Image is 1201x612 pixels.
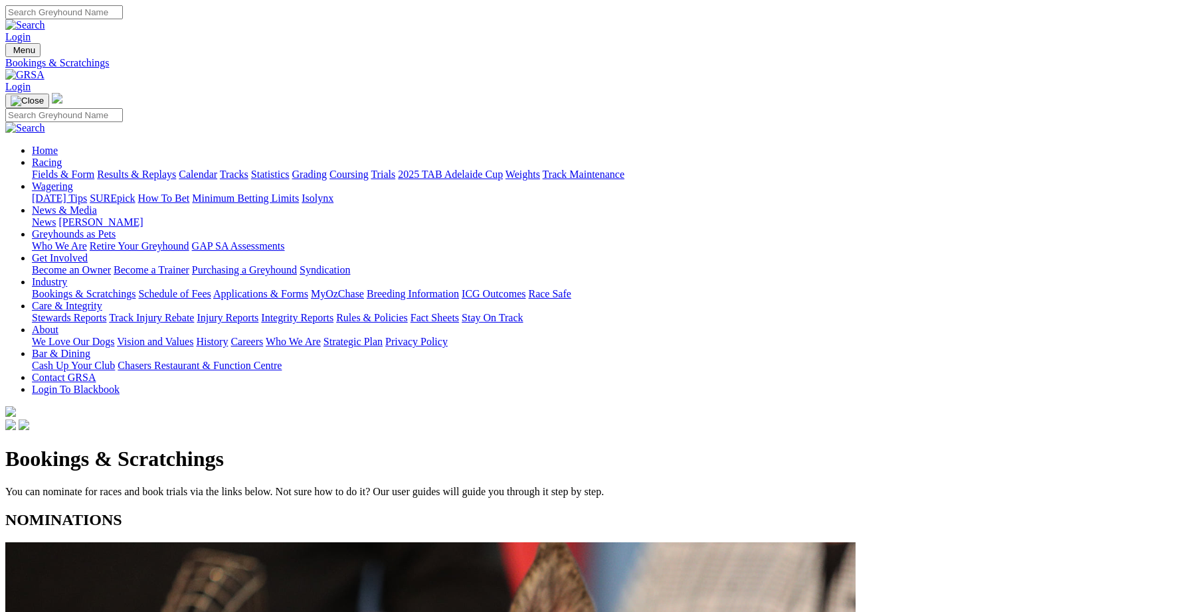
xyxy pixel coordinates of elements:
a: About [32,324,58,335]
a: Retire Your Greyhound [90,240,189,252]
a: Wagering [32,181,73,192]
a: Breeding Information [367,288,459,299]
input: Search [5,108,123,122]
a: Fields & Form [32,169,94,180]
img: logo-grsa-white.png [5,406,16,417]
div: Get Involved [32,264,1196,276]
a: Coursing [329,169,369,180]
a: Calendar [179,169,217,180]
a: News & Media [32,204,97,216]
a: Who We Are [32,240,87,252]
a: Who We Are [266,336,321,347]
a: [PERSON_NAME] [58,216,143,228]
div: Racing [32,169,1196,181]
button: Toggle navigation [5,43,41,57]
a: Contact GRSA [32,372,96,383]
a: Greyhounds as Pets [32,228,116,240]
a: ICG Outcomes [462,288,525,299]
img: twitter.svg [19,420,29,430]
img: Close [11,96,44,106]
a: Purchasing a Greyhound [192,264,297,275]
a: Login [5,81,31,92]
a: Vision and Values [117,336,193,347]
div: News & Media [32,216,1196,228]
a: Weights [506,169,540,180]
a: Track Maintenance [543,169,624,180]
a: Privacy Policy [385,336,448,347]
img: facebook.svg [5,420,16,430]
a: News [32,216,56,228]
a: Race Safe [528,288,571,299]
a: Grading [292,169,327,180]
a: Racing [32,157,62,168]
a: 2025 TAB Adelaide Cup [398,169,503,180]
a: Careers [231,336,263,347]
a: Login To Blackbook [32,384,120,395]
a: Become an Owner [32,264,111,275]
a: Login [5,31,31,42]
a: Minimum Betting Limits [192,192,299,204]
a: Fact Sheets [411,312,459,323]
img: Search [5,122,45,134]
a: Injury Reports [197,312,258,323]
img: Search [5,19,45,31]
a: Isolynx [302,192,333,204]
a: We Love Our Dogs [32,336,114,347]
a: Stewards Reports [32,312,106,323]
h2: NOMINATIONS [5,511,1196,529]
a: Industry [32,276,67,287]
a: Stay On Track [462,312,523,323]
a: Schedule of Fees [138,288,211,299]
input: Search [5,5,123,19]
a: GAP SA Assessments [192,240,285,252]
span: Menu [13,45,35,55]
a: Statistics [251,169,290,180]
a: Trials [371,169,395,180]
a: Bookings & Scratchings [5,57,1196,69]
div: About [32,336,1196,348]
a: Bar & Dining [32,348,90,359]
a: Rules & Policies [336,312,408,323]
a: Become a Trainer [114,264,189,275]
a: History [196,336,228,347]
div: Greyhounds as Pets [32,240,1196,252]
a: Applications & Forms [213,288,308,299]
img: logo-grsa-white.png [52,93,62,104]
a: Get Involved [32,252,88,264]
div: Care & Integrity [32,312,1196,324]
div: Industry [32,288,1196,300]
a: Integrity Reports [261,312,333,323]
a: Care & Integrity [32,300,102,311]
div: Wagering [32,192,1196,204]
a: SUREpick [90,192,135,204]
h1: Bookings & Scratchings [5,447,1196,471]
a: Results & Replays [97,169,176,180]
div: Bar & Dining [32,360,1196,372]
a: Tracks [220,169,248,180]
a: How To Bet [138,192,190,204]
a: Cash Up Your Club [32,360,115,371]
button: Toggle navigation [5,94,49,108]
p: You can nominate for races and book trials via the links below. Not sure how to do it? Our user g... [5,486,1196,498]
a: Chasers Restaurant & Function Centre [118,360,282,371]
a: [DATE] Tips [32,192,87,204]
img: GRSA [5,69,45,81]
a: Track Injury Rebate [109,312,194,323]
a: Strategic Plan [323,336,383,347]
a: MyOzChase [311,288,364,299]
a: Syndication [300,264,350,275]
a: Bookings & Scratchings [32,288,136,299]
a: Home [32,145,58,156]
